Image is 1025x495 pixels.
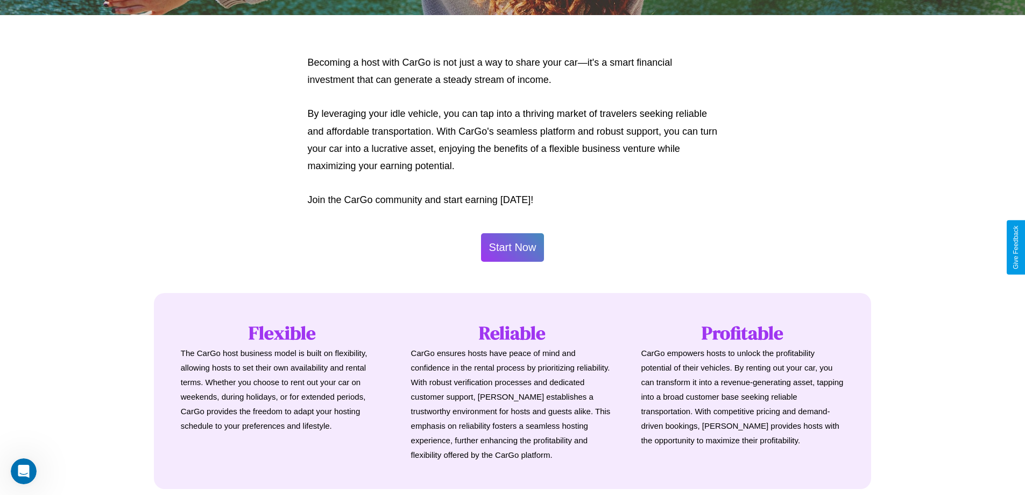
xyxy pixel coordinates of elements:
p: CarGo empowers hosts to unlock the profitability potential of their vehicles. By renting out your... [641,346,844,448]
h1: Flexible [181,320,384,346]
p: By leveraging your idle vehicle, you can tap into a thriving market of travelers seeking reliable... [308,105,718,175]
p: CarGo ensures hosts have peace of mind and confidence in the rental process by prioritizing relia... [411,346,614,462]
button: Start Now [481,233,545,262]
iframe: Intercom live chat [11,458,37,484]
p: The CarGo host business model is built on flexibility, allowing hosts to set their own availabili... [181,346,384,433]
h1: Profitable [641,320,844,346]
p: Join the CarGo community and start earning [DATE]! [308,191,718,208]
h1: Reliable [411,320,614,346]
p: Becoming a host with CarGo is not just a way to share your car—it's a smart financial investment ... [308,54,718,89]
div: Give Feedback [1012,226,1020,269]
